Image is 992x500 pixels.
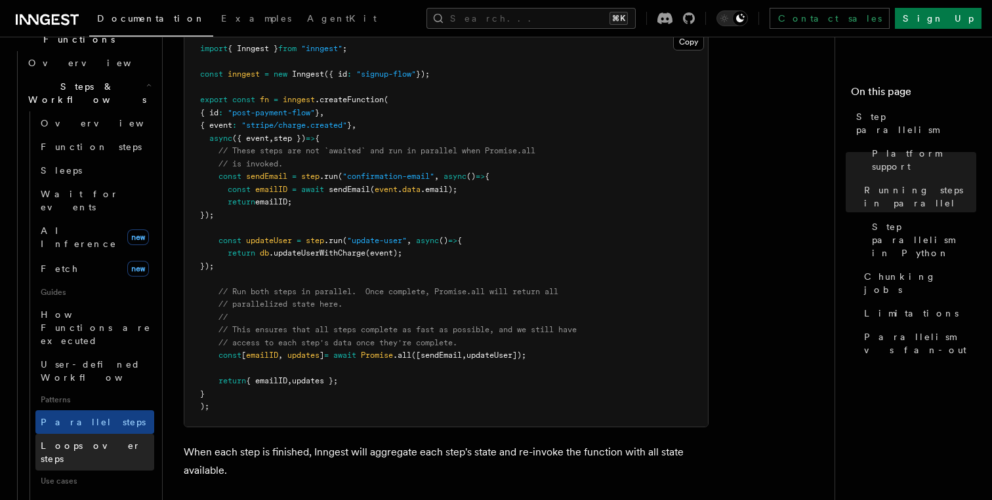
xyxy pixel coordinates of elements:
a: How Functions are executed [35,303,154,353]
span: } [347,121,352,130]
span: const [228,185,251,194]
span: .all [393,351,411,360]
span: , [269,134,274,143]
a: Fetchnew [35,256,154,282]
span: async [209,134,232,143]
span: = [264,69,269,79]
span: // Run both steps in parallel. Once complete, Promise.all will return all [218,287,558,296]
span: export [200,95,228,104]
span: // These steps are not `awaited` and run in parallel when Promise.all [218,146,535,155]
a: Sign Up [895,8,982,29]
span: "signup-flow" [356,69,416,79]
span: return [228,197,255,206]
span: Overview [28,58,163,68]
span: Fetch [41,263,79,274]
a: Step parallelism [851,105,976,142]
span: ( [338,172,342,181]
span: import [200,44,228,53]
span: Step parallelism in Python [872,220,976,260]
span: sendEmail [329,185,370,194]
h4: On this page [851,84,976,105]
span: Sleeps [41,165,82,176]
span: "post-payment-flow" [228,108,315,117]
span: Promise [361,351,393,360]
a: Limitations [859,301,976,325]
span: = [324,351,329,360]
span: const [200,69,223,79]
span: , [352,121,356,130]
span: AgentKit [307,13,377,24]
span: .createFunction [315,95,384,104]
span: : [232,121,237,130]
span: Overview [41,118,176,128]
span: { [485,172,489,181]
span: async [444,172,466,181]
button: Search...⌘K [426,8,636,29]
span: "update-user" [347,236,407,245]
span: Running steps in parallel [864,183,976,210]
a: Chunking jobs [859,265,976,301]
span: await [333,351,356,360]
span: const [218,172,241,181]
span: async [416,236,439,245]
a: AI Inferencenew [35,219,154,256]
span: ] [320,351,324,360]
span: , [434,172,439,181]
span: .updateUserWithCharge [269,248,365,258]
a: Contact sales [770,8,890,29]
span: { event [200,121,232,130]
span: updateUser]); [466,351,526,360]
a: Parallelism vs fan-out [859,325,976,362]
span: Wait for events [41,189,119,212]
span: , [407,236,411,245]
span: () [439,236,448,245]
span: return [218,376,246,385]
span: new [274,69,287,79]
span: data [402,185,421,194]
span: { emailID [246,376,287,385]
a: User-defined Workflows [35,353,154,389]
span: ( [384,95,388,104]
span: }); [416,69,430,79]
span: = [292,185,297,194]
span: ; [342,44,347,53]
span: db [260,248,269,258]
span: AI Inference [41,225,117,249]
a: Platform support [867,142,976,178]
span: { id [200,108,218,117]
span: "inngest" [301,44,342,53]
span: Step parallelism [856,110,976,136]
span: [ [241,351,246,360]
span: ({ id [324,69,347,79]
span: ); [200,402,209,411]
a: Loops over steps [35,434,154,471]
span: , [278,351,283,360]
span: const [218,351,241,360]
span: Patterns [35,389,154,410]
span: // parallelized state here. [218,299,342,309]
a: Wait for events [35,182,154,219]
span: fn [260,95,269,104]
span: Function steps [41,142,142,152]
span: Documentation [97,13,205,24]
span: updateUser [246,236,292,245]
span: .email); [421,185,457,194]
span: () [466,172,476,181]
span: }); [200,210,214,220]
span: updates }; [292,376,338,385]
button: Steps & Workflows [23,75,154,111]
span: = [274,95,278,104]
span: new [127,229,149,245]
span: , [462,351,466,360]
span: Limitations [864,307,959,320]
a: Overview [35,111,154,135]
span: . [398,185,402,194]
span: return [228,248,255,258]
span: ( [342,236,347,245]
span: } [200,389,205,398]
button: Toggle dark mode [716,10,748,26]
span: // This ensures that all steps complete as fast as possible, and we still have [218,325,577,334]
span: // access to each step's data once they're complete. [218,338,457,347]
a: AgentKit [299,4,384,35]
span: Parallelism vs fan-out [864,330,976,356]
